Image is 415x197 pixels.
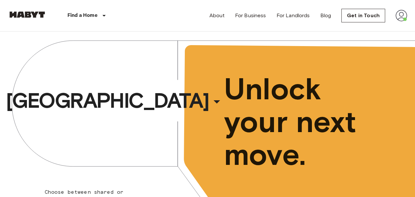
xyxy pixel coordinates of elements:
[235,12,266,19] a: For Business
[6,88,209,114] span: [GEOGRAPHIC_DATA]
[8,11,47,18] img: Habyt
[67,12,98,19] p: Find a Home
[3,86,227,116] button: [GEOGRAPHIC_DATA]
[224,73,390,171] span: Unlock your next move.
[396,10,407,21] img: avatar
[341,9,385,22] a: Get in Touch
[320,12,331,19] a: Blog
[277,12,310,19] a: For Landlords
[209,12,225,19] a: About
